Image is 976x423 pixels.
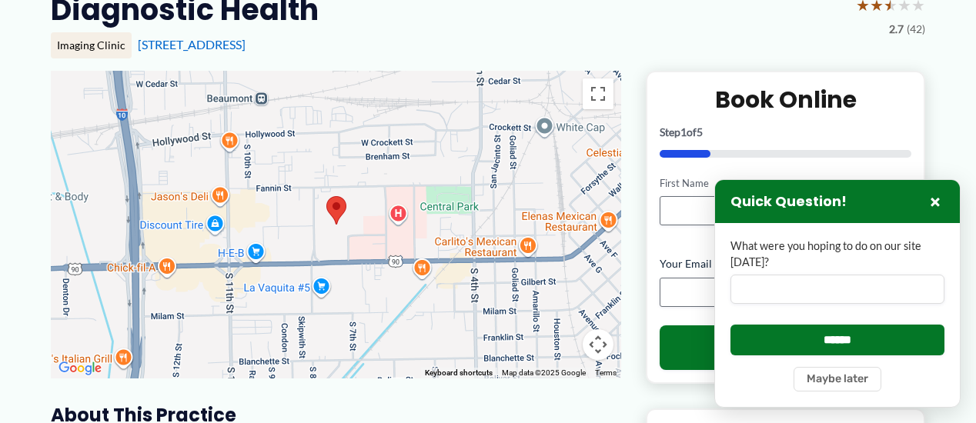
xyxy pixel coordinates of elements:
[680,125,687,138] span: 1
[697,125,703,138] span: 5
[889,19,904,39] span: 2.7
[730,193,847,211] h3: Quick Question!
[138,37,246,52] a: [STREET_ADDRESS]
[660,85,911,115] h2: Book Online
[730,238,944,270] label: What were you hoping to do on our site [DATE]?
[51,32,132,58] div: Imaging Clinic
[660,256,911,271] label: Your Email Address
[660,127,911,138] p: Step of
[55,358,105,378] a: Open this area in Google Maps (opens a new window)
[794,367,881,391] button: Maybe later
[595,368,617,377] a: Terms (opens in new tab)
[583,329,613,360] button: Map camera controls
[502,368,586,377] span: Map data ©2025 Google
[55,358,105,378] img: Google
[907,19,925,39] span: (42)
[926,192,944,211] button: Close
[660,176,780,191] label: First Name
[790,176,911,191] label: Last Name
[583,78,613,109] button: Toggle fullscreen view
[425,368,493,378] button: Keyboard shortcuts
